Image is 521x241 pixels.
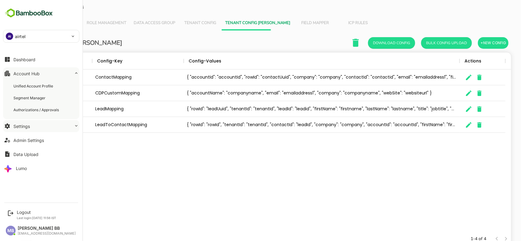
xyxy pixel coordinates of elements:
[3,53,79,66] button: Dashboard
[3,67,79,80] button: Account Hub
[276,21,312,26] span: Field Mapper
[40,52,47,69] div: 1 active filter
[200,58,207,65] button: Sort
[204,21,269,26] span: Tenant Config [PERSON_NAME]
[167,52,200,69] div: Config-Values
[400,37,450,49] button: Bulk Config Upload
[13,138,44,143] div: Admin Settings
[459,39,485,47] span: +New Config
[15,33,26,40] p: airtel
[71,85,162,101] div: CDPCustomMapping
[13,71,40,76] div: Account Hub
[16,166,27,171] div: Lumo
[3,7,55,19] img: BambooboxFullLogoMark.5f36c76dfaba33ec1ec1367b70bb1252.svg
[25,117,71,133] div: DynamicsCIJ
[3,120,79,132] button: Settings
[71,69,162,85] div: ContactMapping
[112,21,154,26] span: Data Access Group
[6,226,16,236] div: MB
[3,148,79,160] button: Data Upload
[319,21,354,26] span: ICP Rules
[13,38,101,48] h6: Tenant Config [PERSON_NAME]
[13,57,35,62] div: Dashboard
[25,69,71,85] div: DynamicsCIJ
[40,58,47,65] button: Show filters
[161,21,197,26] span: Tenant Config
[347,37,394,49] button: Download Config
[457,37,487,49] button: +New Config
[101,58,108,65] button: Sort
[3,134,79,146] button: Admin Settings
[47,58,55,65] button: Sort
[15,16,485,30] div: Vertical tabs example
[162,69,438,85] div: { "accountId": "accountId", "rowId": "contactUuid", "company": "company", "contactId": "contactid...
[65,21,105,26] span: Role Management
[3,30,79,42] div: AIairtel
[76,52,101,69] div: Config-Key
[25,101,71,117] div: DynamicsCIJ
[18,232,76,236] div: [EMAIL_ADDRESS][DOMAIN_NAME]
[25,85,71,101] div: DynamicsCIJ
[13,107,60,112] div: Authorizations / Approvals
[13,83,54,89] div: Unified Account Profile
[162,117,438,133] div: { "rowId": "rowId", "tenantId": "tenantId", "contactId": "leadId", "company": "company", "account...
[3,162,79,174] button: Lumo
[13,152,38,157] div: Data Upload
[443,52,460,69] div: Actions
[162,85,438,101] div: { "accountName": "companyname", "email": "emailaddress1", "company": "companyname", "webSite": "w...
[13,95,47,101] div: Segment Manager
[6,33,13,40] div: AI
[17,210,56,215] div: Logout
[71,101,162,117] div: LeadMapping
[30,52,40,69] div: Tool
[17,216,56,220] p: Last login: [DATE] 11:56 IST
[18,21,58,26] span: User Management
[162,101,438,117] div: { "rowId": "leadUuid", "tenantId": "tenantId", "leadId": "leadid", "firstName": "firstname", "las...
[18,226,76,231] div: [PERSON_NAME] BB
[71,117,162,133] div: LeadToContactMapping
[13,124,30,129] div: Settings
